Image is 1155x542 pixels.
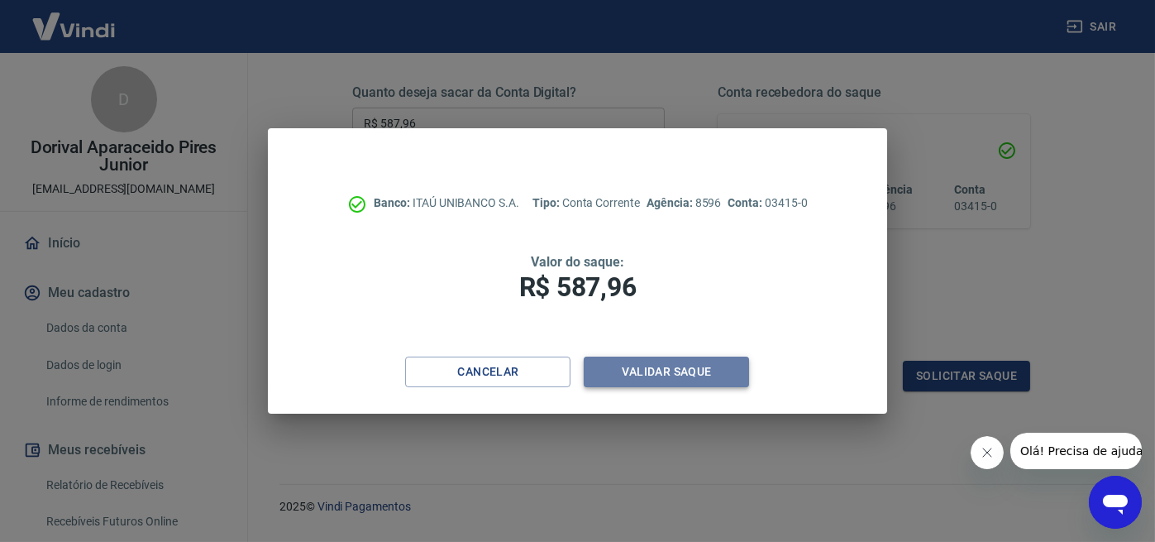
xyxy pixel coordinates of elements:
button: Validar saque [584,357,749,387]
span: Conta: [728,196,765,209]
span: Tipo: [532,196,562,209]
p: ITAÚ UNIBANCO S.A. [374,194,519,212]
p: 03415-0 [728,194,807,212]
span: Agência: [647,196,695,209]
span: Banco: [374,196,413,209]
p: 8596 [647,194,721,212]
p: Conta Corrente [532,194,640,212]
iframe: Botão para abrir a janela de mensagens [1089,476,1142,529]
span: Valor do saque: [531,254,623,270]
span: R$ 587,96 [519,271,637,303]
button: Cancelar [405,357,570,387]
iframe: Mensagem da empresa [1010,433,1142,469]
iframe: Fechar mensagem [971,436,1004,469]
span: Olá! Precisa de ajuda? [10,12,139,25]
